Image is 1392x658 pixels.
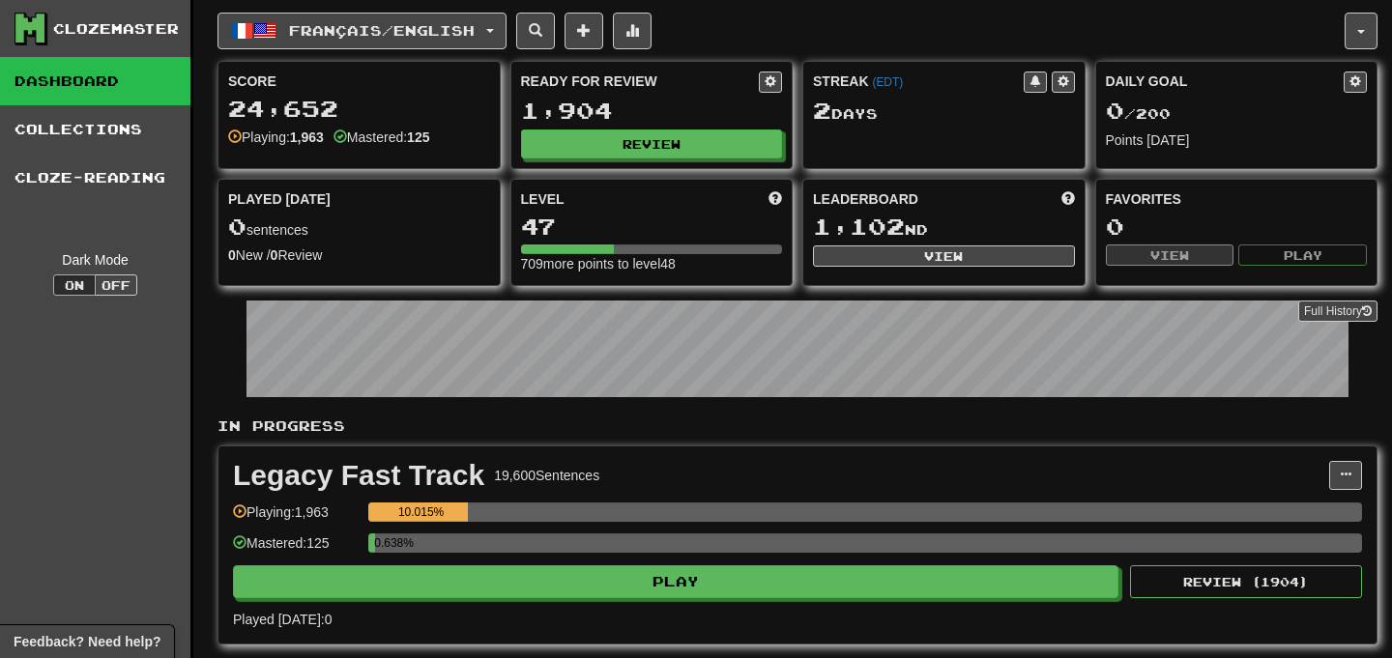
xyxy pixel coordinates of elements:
button: Play [233,565,1118,598]
button: More stats [613,13,652,49]
button: Search sentences [516,13,555,49]
div: Daily Goal [1106,72,1345,93]
div: Ready for Review [521,72,760,91]
button: Add sentence to collection [565,13,603,49]
button: Français/English [217,13,507,49]
strong: 0 [228,247,236,263]
span: Played [DATE] [228,189,331,209]
div: 47 [521,215,783,239]
span: Open feedback widget [14,632,160,651]
div: nd [813,215,1075,240]
div: 709 more points to level 48 [521,254,783,273]
button: Play [1238,244,1367,266]
div: 24,652 [228,97,490,121]
strong: 125 [407,129,429,145]
div: Favorites [1106,189,1368,209]
div: 10.015% [374,502,468,522]
a: Full History [1298,300,1377,322]
button: On [53,274,96,296]
button: Review [521,129,783,158]
strong: 0 [271,247,278,263]
span: 0 [228,213,246,240]
div: Streak [813,72,1024,91]
div: sentences [228,215,490,240]
span: This week in points, UTC [1061,189,1075,209]
span: 1,102 [813,213,905,240]
div: New / Review [228,245,490,265]
span: Level [521,189,565,209]
div: Points [DATE] [1106,130,1368,150]
button: View [813,245,1075,267]
div: Dark Mode [14,250,176,270]
button: Review (1904) [1130,565,1362,598]
div: Clozemaster [53,19,179,39]
div: Mastered: 125 [233,533,359,565]
p: In Progress [217,416,1377,436]
a: (EDT) [872,75,903,89]
div: 0 [1106,215,1368,239]
div: Mastered: [333,128,430,147]
button: Off [95,274,137,296]
div: Score [228,72,490,91]
strong: 1,963 [290,129,324,145]
span: 2 [813,97,831,124]
span: Played [DATE]: 0 [233,612,332,627]
button: View [1106,244,1234,266]
div: Playing: 1,963 [233,502,359,534]
span: Français / English [289,22,475,39]
div: 19,600 Sentences [494,466,599,485]
span: 0 [1106,97,1124,124]
span: Leaderboard [813,189,918,209]
div: Playing: [228,128,324,147]
div: 1,904 [521,99,783,123]
div: Day s [813,99,1075,124]
span: / 200 [1106,105,1171,122]
span: Score more points to level up [768,189,782,209]
div: Legacy Fast Track [233,461,484,490]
